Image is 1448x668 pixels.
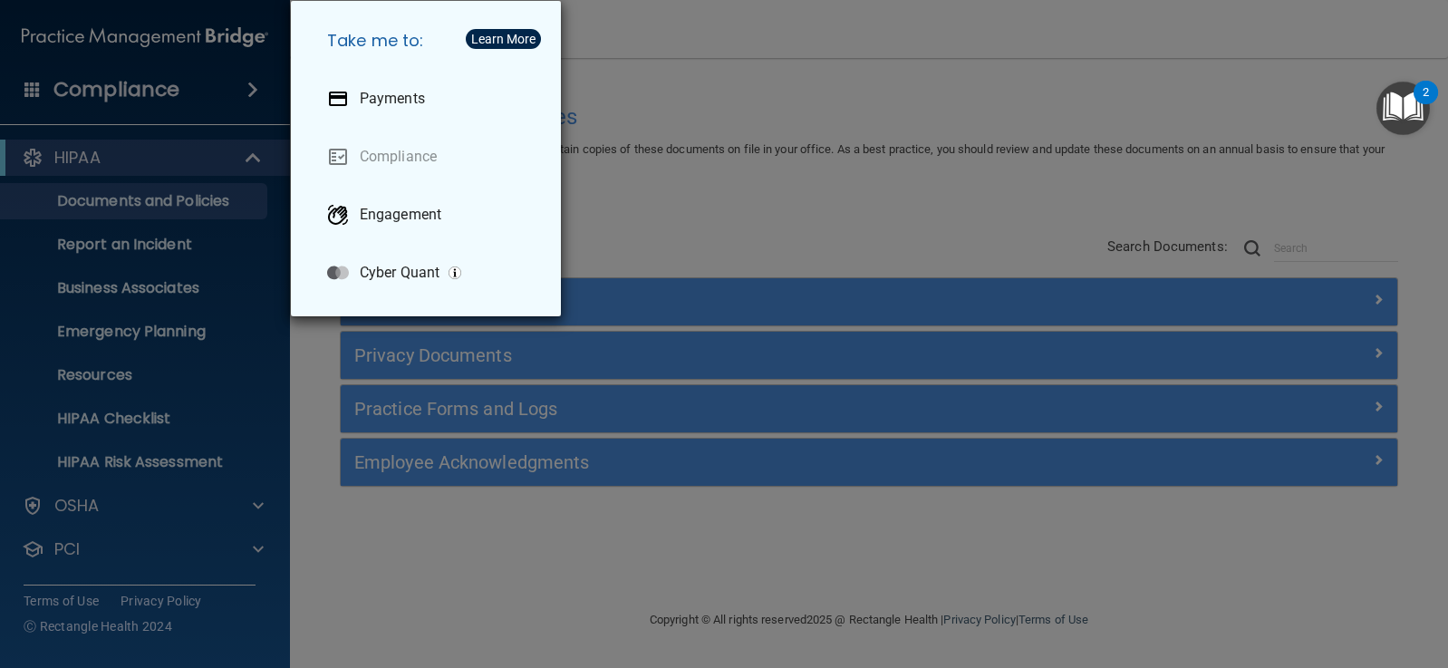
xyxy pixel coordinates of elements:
a: Payments [313,73,546,124]
a: Engagement [313,189,546,240]
p: Cyber Quant [360,264,439,282]
button: Open Resource Center, 2 new notifications [1376,82,1430,135]
p: Engagement [360,206,441,224]
button: Learn More [466,29,541,49]
a: Cyber Quant [313,247,546,298]
div: 2 [1423,92,1429,116]
a: Compliance [313,131,546,182]
h5: Take me to: [313,15,546,66]
p: Payments [360,90,425,108]
div: Learn More [471,33,536,45]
